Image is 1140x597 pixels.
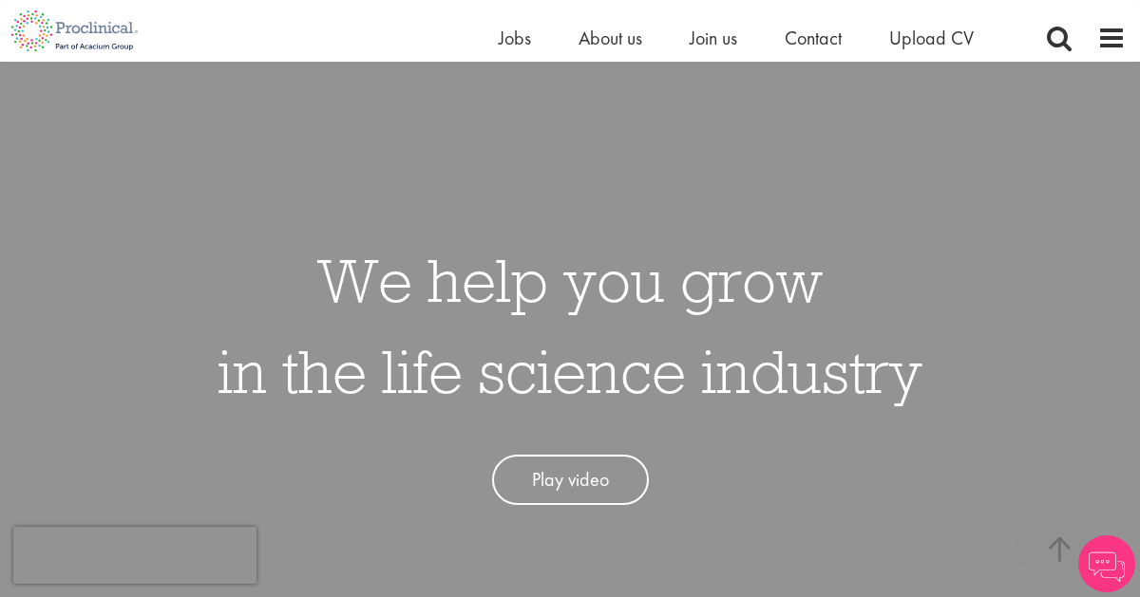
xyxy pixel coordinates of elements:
[579,26,642,50] a: About us
[785,26,842,50] a: Contact
[889,26,974,50] a: Upload CV
[1078,535,1135,592] img: Chatbot
[492,455,649,505] a: Play video
[218,234,922,417] h1: We help you grow in the life science industry
[499,26,531,50] a: Jobs
[690,26,737,50] a: Join us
